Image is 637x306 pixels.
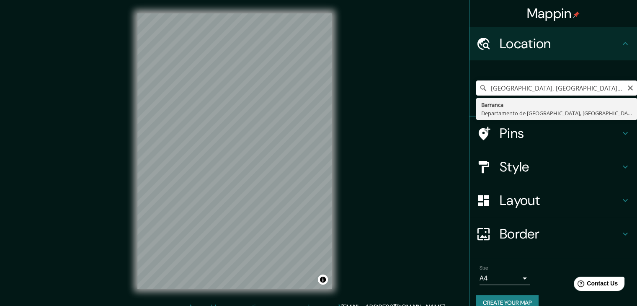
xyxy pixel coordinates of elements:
[481,109,632,117] div: Departamento de [GEOGRAPHIC_DATA], [GEOGRAPHIC_DATA]
[480,272,530,285] div: A4
[500,35,620,52] h4: Location
[476,80,637,96] input: Pick your city or area
[573,11,580,18] img: pin-icon.png
[500,192,620,209] h4: Layout
[137,13,332,289] canvas: Map
[480,265,488,272] label: Size
[469,150,637,184] div: Style
[500,125,620,142] h4: Pins
[469,117,637,150] div: Pins
[527,5,580,22] h4: Mappin
[481,101,632,109] div: Barranca
[469,27,637,60] div: Location
[318,275,328,285] button: Toggle attribution
[627,83,634,91] button: Clear
[562,273,628,297] iframe: Help widget launcher
[469,184,637,217] div: Layout
[500,226,620,242] h4: Border
[500,158,620,175] h4: Style
[469,217,637,251] div: Border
